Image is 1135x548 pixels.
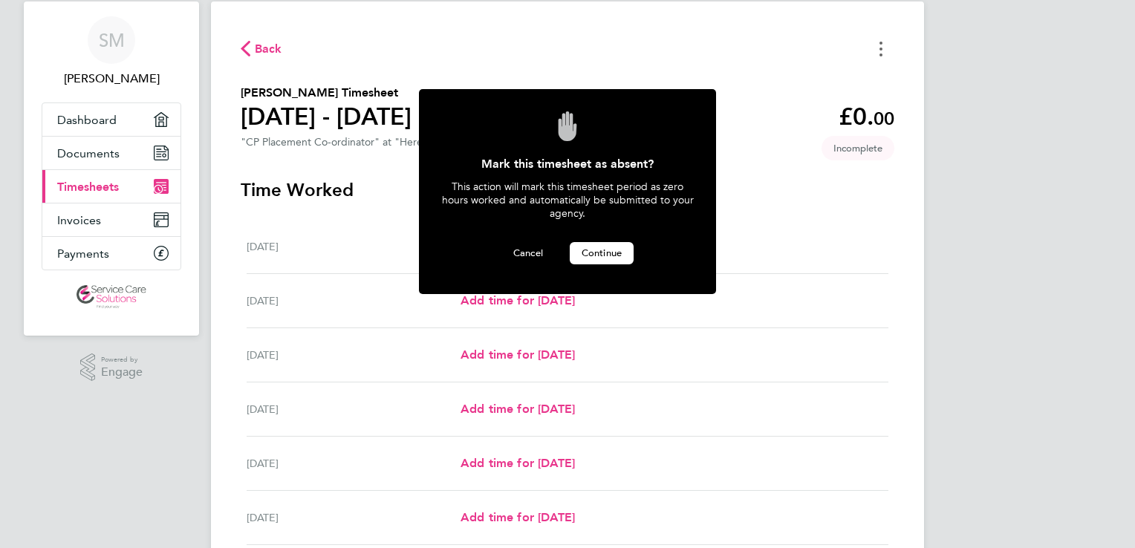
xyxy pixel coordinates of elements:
[42,70,181,88] span: Sian Morgan
[57,247,109,261] span: Payments
[461,348,575,362] span: Add time for [DATE]
[247,509,461,526] div: [DATE]
[570,242,634,264] button: Continue
[868,37,894,60] button: Timesheets Menu
[77,285,146,309] img: servicecare-logo-retina.png
[461,293,575,307] span: Add time for [DATE]
[461,509,575,526] a: Add time for [DATE]
[42,237,181,270] a: Payments
[582,247,622,259] span: Continue
[57,146,120,160] span: Documents
[42,103,181,136] a: Dashboard
[461,402,575,416] span: Add time for [DATE]
[461,346,575,364] a: Add time for [DATE]
[24,1,199,336] nav: Main navigation
[241,84,412,102] h2: [PERSON_NAME] Timesheet
[42,170,181,203] a: Timesheets
[241,102,412,131] h1: [DATE] - [DATE]
[874,108,894,129] span: 00
[822,136,894,160] span: This timesheet is Incomplete.
[80,353,143,382] a: Powered byEngage
[513,247,543,259] span: Cancel
[57,180,119,194] span: Timesheets
[247,346,461,364] div: [DATE]
[839,102,894,131] app-decimal: £0.
[99,30,125,50] span: SM
[247,454,461,472] div: [DATE]
[247,292,461,310] div: [DATE]
[461,456,575,470] span: Add time for [DATE]
[42,137,181,169] a: Documents
[57,213,101,227] span: Invoices
[461,292,575,310] a: Add time for [DATE]
[42,16,181,88] a: SM[PERSON_NAME]
[101,353,143,366] span: Powered by
[42,285,181,309] a: Go to home page
[42,203,181,236] a: Invoices
[241,178,894,202] h3: Time Worked
[441,156,694,180] div: Mark this timesheet as absent?
[241,136,478,149] div: "CP Placement Co-ordinator" at "Hereford Office"
[461,400,575,418] a: Add time for [DATE]
[255,40,282,58] span: Back
[461,454,575,472] a: Add time for [DATE]
[57,113,117,127] span: Dashboard
[441,180,694,242] div: This action will mark this timesheet period as zero hours worked and automatically be submitted t...
[247,400,461,418] div: [DATE]
[101,366,143,379] span: Engage
[501,242,555,264] button: Cancel
[461,510,575,524] span: Add time for [DATE]
[241,39,282,58] button: Back
[247,238,461,255] div: [DATE]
